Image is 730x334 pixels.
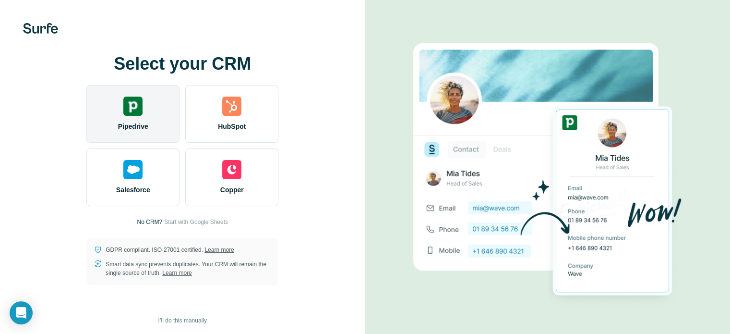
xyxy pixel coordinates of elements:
img: salesforce's logo [123,160,143,179]
p: No CRM? [137,218,163,226]
img: hubspot's logo [222,97,241,116]
button: I’ll do this manually [152,313,214,328]
span: Salesforce [116,185,150,195]
img: Surfe's logo [23,23,58,34]
a: Learn more [204,247,234,253]
div: Open Intercom Messenger [10,301,33,324]
a: Learn more [162,270,191,276]
img: PIPEDRIVE image [413,27,682,312]
p: Smart data sync prevents duplicates. Your CRM will remain the single source of truth. [106,260,271,277]
h1: Select your CRM [86,54,278,74]
img: copper's logo [222,160,241,179]
span: I’ll do this manually [158,316,207,325]
button: Start with Google Sheets [164,218,228,226]
span: HubSpot [218,122,246,131]
span: Pipedrive [118,122,148,131]
span: Copper [220,185,244,195]
p: GDPR compliant. ISO-27001 certified. [106,246,234,254]
img: pipedrive's logo [123,97,143,116]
